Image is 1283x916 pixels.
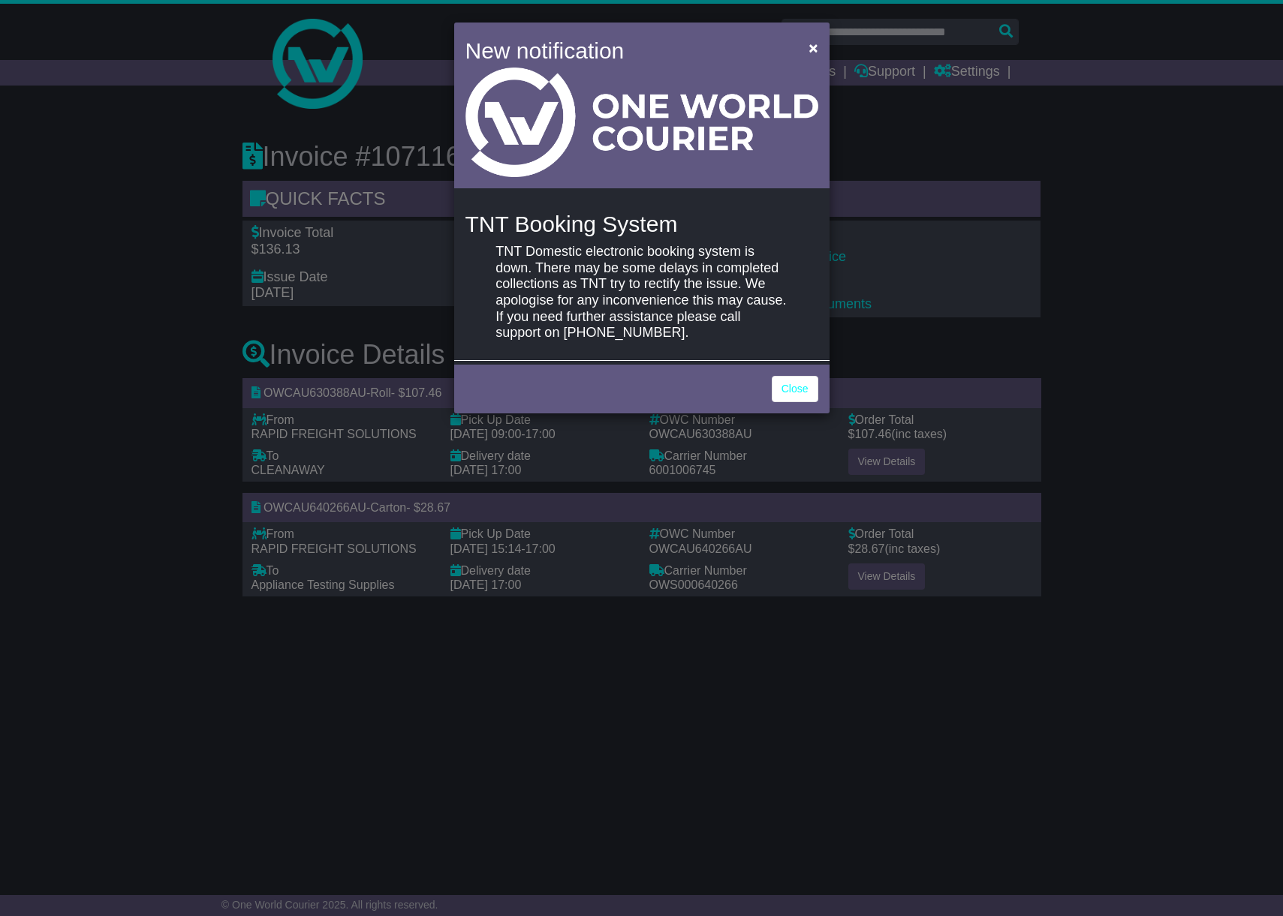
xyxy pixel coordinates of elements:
[801,32,825,63] button: Close
[465,34,788,68] h4: New notification
[772,376,818,402] a: Close
[465,68,818,177] img: Light
[495,244,787,341] p: TNT Domestic electronic booking system is down. There may be some delays in completed collections...
[465,212,818,236] h4: TNT Booking System
[809,39,818,56] span: ×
